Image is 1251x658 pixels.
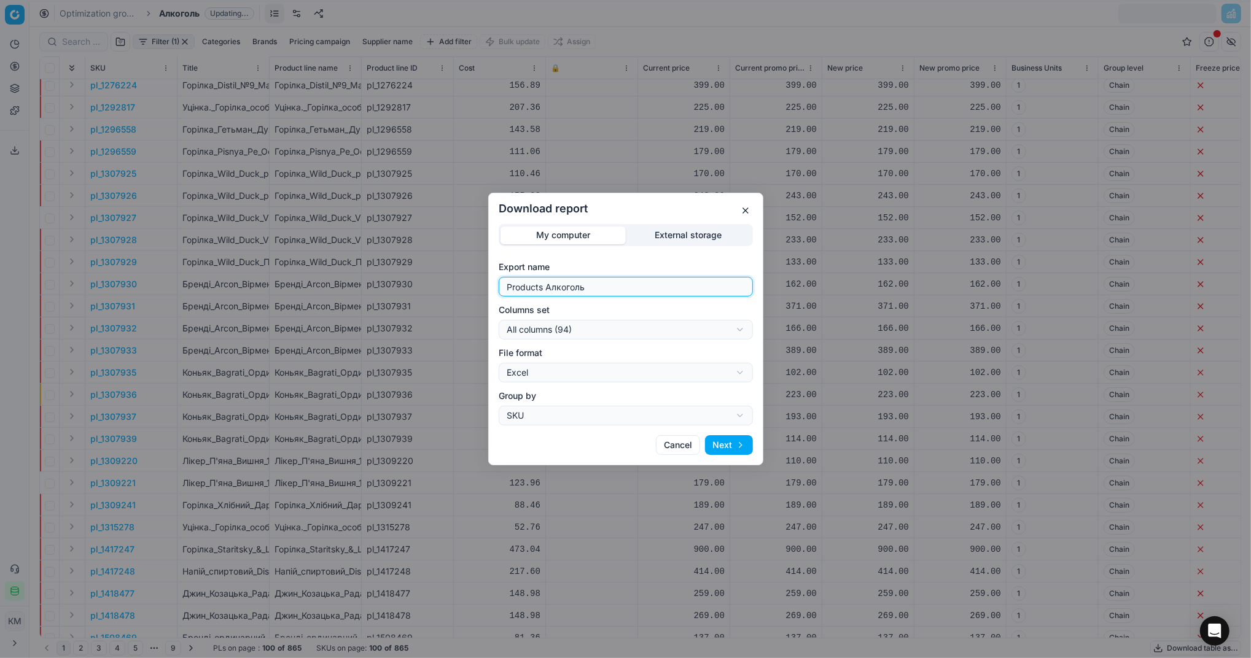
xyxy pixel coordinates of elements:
[705,435,753,455] button: Next
[499,347,753,359] label: File format
[656,435,700,455] button: Cancel
[499,261,753,273] label: Export name
[499,203,753,214] h2: Download report
[499,390,753,402] label: Group by
[626,226,751,244] button: External storage
[501,226,626,244] button: My computer
[499,304,753,316] label: Columns set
